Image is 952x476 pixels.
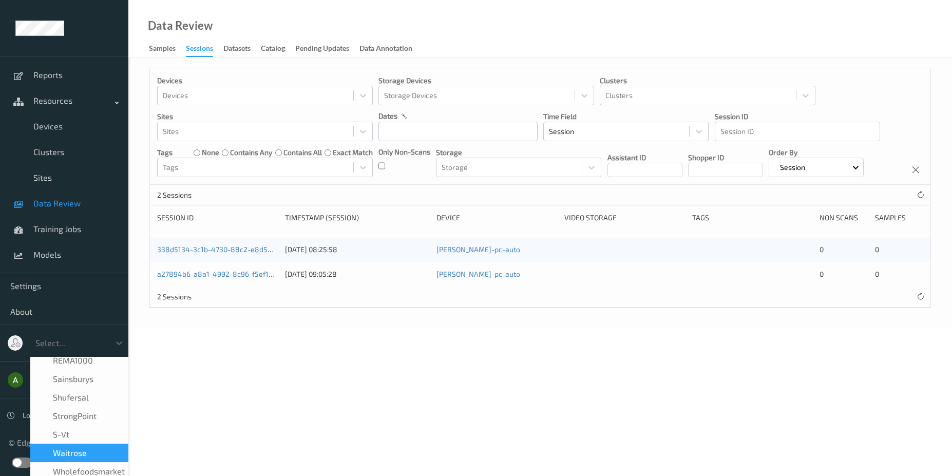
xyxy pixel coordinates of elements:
a: Samples [149,42,186,56]
p: Clusters [600,75,815,86]
p: dates [378,111,397,121]
div: Video Storage [564,213,685,223]
p: Session ID [715,111,880,122]
label: none [202,147,219,158]
div: Timestamp (Session) [285,213,430,223]
a: [PERSON_NAME]-pc-auto [436,245,520,254]
a: Sessions [186,42,223,57]
label: contains all [283,147,322,158]
p: Devices [157,75,373,86]
p: Assistant ID [607,153,682,163]
span: 0 [875,245,879,254]
span: 0 [820,270,824,278]
p: Session [776,162,809,173]
p: Sites [157,111,373,122]
div: [DATE] 08:25:58 [285,244,430,255]
div: Device [436,213,557,223]
div: Data Annotation [359,43,412,56]
div: Samples [875,213,923,223]
p: Storage Devices [378,75,594,86]
a: Pending Updates [295,42,359,56]
p: Shopper ID [688,153,763,163]
div: Sessions [186,43,213,57]
div: Datasets [223,43,251,56]
a: a27894b6-a8a1-4992-8c96-f5ef12964344 [157,270,299,278]
a: Datasets [223,42,261,56]
div: Non Scans [820,213,868,223]
p: Tags [157,147,173,158]
a: Data Annotation [359,42,423,56]
span: 0 [875,270,879,278]
div: [DATE] 09:05:28 [285,269,430,279]
p: Order By [769,147,864,158]
p: 2 Sessions [157,190,234,200]
p: Time Field [543,111,709,122]
div: Pending Updates [295,43,349,56]
p: Only Non-Scans [378,147,430,157]
p: 2 Sessions [157,292,234,302]
div: Tags [692,213,813,223]
span: 0 [820,245,824,254]
label: contains any [230,147,272,158]
div: Catalog [261,43,285,56]
div: Samples [149,43,176,56]
label: exact match [333,147,373,158]
div: Data Review [148,21,213,31]
a: Catalog [261,42,295,56]
a: 338d5134-3c1b-4730-88c2-e8d585b11874 [157,245,299,254]
div: Session ID [157,213,278,223]
a: [PERSON_NAME]-pc-auto [436,270,520,278]
p: Storage [436,147,601,158]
